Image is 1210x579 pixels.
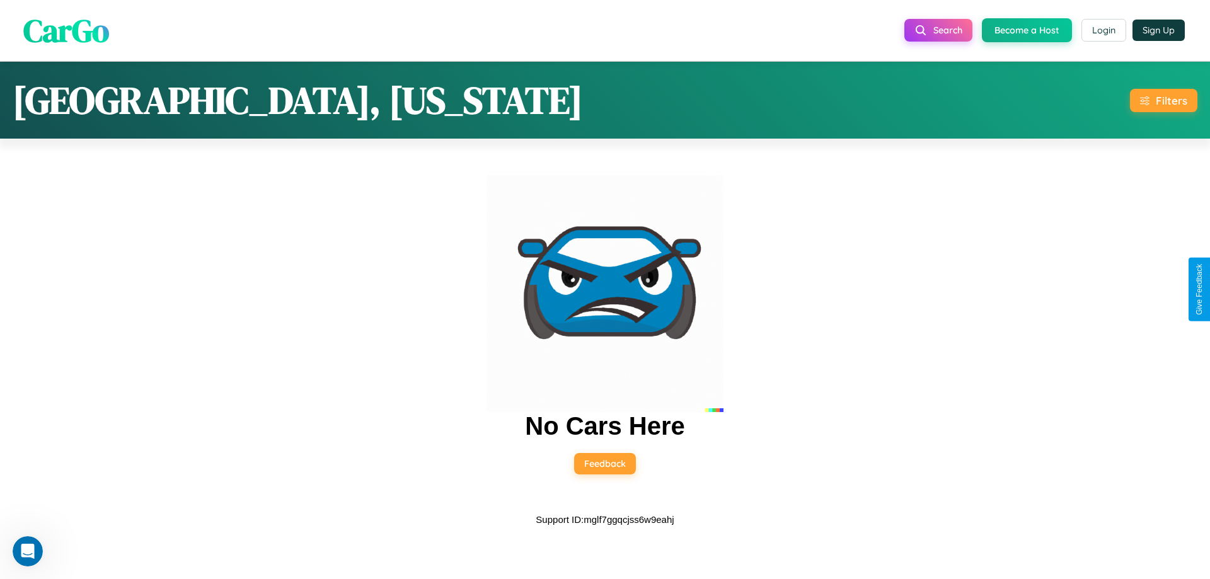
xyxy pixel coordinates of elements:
span: Search [933,25,962,36]
h1: [GEOGRAPHIC_DATA], [US_STATE] [13,74,583,126]
img: car [487,175,723,412]
button: Search [904,19,972,42]
button: Login [1081,19,1126,42]
p: Support ID: mglf7ggqcjss6w9eahj [536,511,674,528]
button: Become a Host [982,18,1072,42]
button: Sign Up [1132,20,1185,41]
span: CarGo [23,8,109,52]
button: Filters [1130,89,1197,112]
button: Feedback [574,453,636,474]
h2: No Cars Here [525,412,684,440]
iframe: Intercom live chat [13,536,43,566]
div: Filters [1156,94,1187,107]
div: Give Feedback [1195,264,1204,315]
